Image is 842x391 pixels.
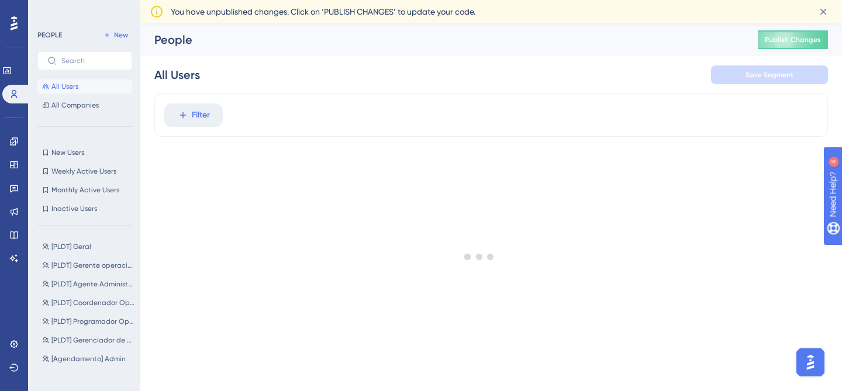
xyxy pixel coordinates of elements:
[154,67,200,83] div: All Users
[37,333,139,347] button: [PLDT] Gerenciador de Recursos
[37,202,132,216] button: Inactive Users
[114,30,128,40] span: New
[37,296,139,310] button: [PLDT] Coordenador Operacional
[27,3,73,17] span: Need Help?
[171,5,475,19] span: You have unpublished changes. Click on ‘PUBLISH CHANGES’ to update your code.
[154,32,729,48] div: People
[711,65,828,84] button: Save Segment
[37,352,139,366] button: [Agendamento] Admin
[61,57,122,65] input: Search
[37,30,62,40] div: PEOPLE
[37,146,132,160] button: New Users
[37,314,139,328] button: [PLDT] Programador Operacional
[37,98,132,112] button: All Companies
[99,28,132,42] button: New
[51,101,99,110] span: All Companies
[51,298,134,307] span: [PLDT] Coordenador Operacional
[37,277,139,291] button: [PLDT] Agente Administrativo
[81,6,85,15] div: 4
[51,82,78,91] span: All Users
[51,204,97,213] span: Inactive Users
[51,242,91,251] span: [PLDT] Geral
[51,279,134,289] span: [PLDT] Agente Administrativo
[37,240,139,254] button: [PLDT] Geral
[51,185,119,195] span: Monthly Active Users
[37,258,139,272] button: [PLDT] Gerente operacional
[51,317,134,326] span: [PLDT] Programador Operacional
[51,167,116,176] span: Weekly Active Users
[51,261,134,270] span: [PLDT] Gerente operacional
[51,354,126,364] span: [Agendamento] Admin
[37,164,132,178] button: Weekly Active Users
[765,35,821,44] span: Publish Changes
[37,79,132,94] button: All Users
[51,335,134,345] span: [PLDT] Gerenciador de Recursos
[793,345,828,380] iframe: UserGuiding AI Assistant Launcher
[37,183,132,197] button: Monthly Active Users
[51,148,84,157] span: New Users
[746,70,793,79] span: Save Segment
[758,30,828,49] button: Publish Changes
